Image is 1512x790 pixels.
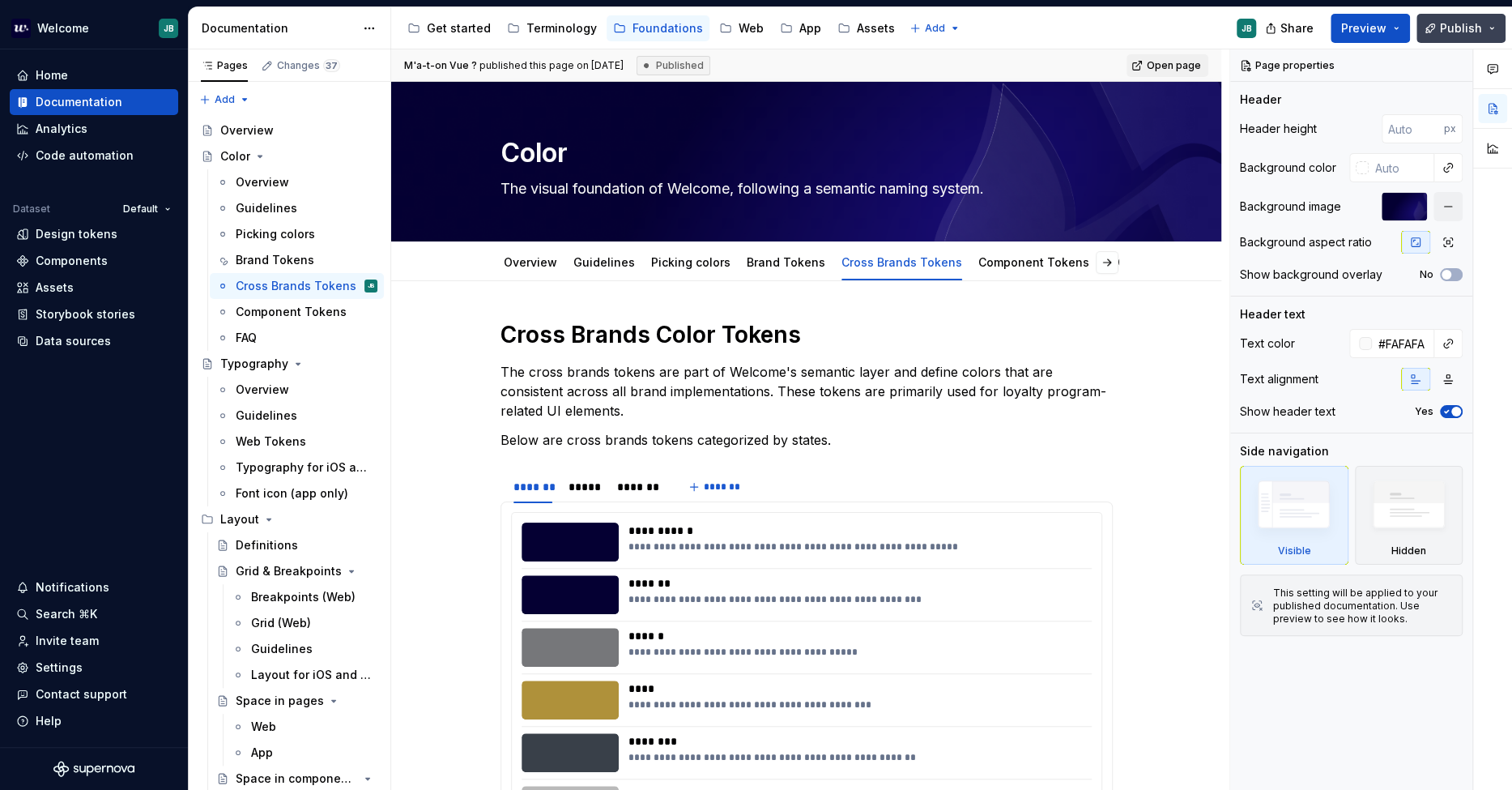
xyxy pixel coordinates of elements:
div: Component Tokens [972,245,1096,279]
div: Documentation [202,20,355,36]
div: Hidden [1391,544,1426,557]
div: Code automation [36,147,134,164]
div: Space in components [236,771,358,787]
div: App [251,745,273,761]
div: Storybook stories [36,306,135,322]
a: Terminology [500,15,603,41]
div: Show header text [1240,404,1335,420]
a: Documentation [10,89,178,115]
div: Typography for iOS and Android [236,459,369,476]
a: Code automation [10,143,178,169]
a: Typography [194,351,384,377]
div: Guidelines [236,200,297,216]
div: Analytics [36,121,87,137]
div: Home [36,67,68,83]
div: Web Tokens [236,433,306,450]
a: Component Tokens [210,299,384,325]
a: Space in pages [210,688,384,714]
a: Picking colors [210,221,384,247]
a: Settings [10,655,178,681]
div: Pages [201,59,248,72]
a: Grid & Breakpoints [210,558,384,584]
div: Background aspect ratio [1240,234,1372,250]
textarea: The visual foundation of Welcome, following a semantic naming system. [497,176,1110,202]
div: Text alignment [1240,371,1318,387]
a: Design tokens [10,221,178,247]
div: Help [36,713,62,729]
input: Auto [1369,153,1434,182]
a: Web Tokens [210,429,384,455]
div: Invite team [36,633,99,649]
div: Brand Tokens [740,245,832,279]
div: Overview [220,122,274,139]
button: Search ⌘K [10,601,178,627]
input: Auto [1382,114,1444,143]
div: Component Tokens [236,304,347,320]
div: Data sources [36,333,111,349]
a: Guidelines [210,195,384,221]
a: Storybook stories [10,301,178,327]
a: Brand Tokens [210,247,384,273]
a: Data sources [10,328,178,354]
a: Guidelines [225,636,384,662]
button: Notifications [10,574,178,600]
button: Help [10,708,178,734]
a: Open page [1127,54,1208,77]
div: Published [637,56,710,75]
div: Space in pages [236,693,324,709]
div: Show background overlay [1240,267,1382,283]
span: Add [925,22,945,35]
div: Color [220,148,250,164]
div: Web [251,719,276,735]
textarea: Color [497,134,1110,173]
a: Grid (Web) [225,610,384,636]
div: Guidelines [236,408,297,424]
span: published this page on [DATE] [404,59,624,72]
div: Welcome [37,20,89,36]
a: Overview [210,169,384,195]
a: Brand Tokens [747,255,825,269]
div: Changes [277,59,340,72]
a: Typography for iOS and Android [210,455,384,480]
div: Assets [857,20,895,36]
div: Background color [1240,160,1336,176]
div: Terminology [526,20,597,36]
a: Cross Brands Tokens [841,255,962,269]
div: Web [739,20,764,36]
a: FAQ [210,325,384,351]
a: Web [713,15,770,41]
label: Yes [1415,405,1433,418]
h1: Cross Brands Color Tokens [500,320,1113,349]
div: Page tree [401,12,901,45]
span: 37 [323,59,340,72]
div: Side navigation [1240,443,1329,459]
div: JB [164,22,174,35]
div: Hidden [1355,466,1463,565]
div: App [799,20,821,36]
a: Definitions [210,532,384,558]
div: Background image [1240,199,1341,215]
a: Analytics [10,116,178,142]
button: Contact support [10,681,178,707]
div: Picking colors [645,245,737,279]
div: Cross Brands Tokens [835,245,969,279]
button: Share [1257,14,1324,43]
span: Add [215,93,235,106]
button: Preview [1331,14,1410,43]
div: Typography [220,356,288,372]
a: Components [10,248,178,274]
a: Component Tokens [978,255,1089,269]
span: M'a-t-on Vue ? [404,59,477,71]
a: Cross Brands TokensJB [210,273,384,299]
div: Settings [36,660,83,676]
button: Add [905,17,965,40]
span: Open page [1147,59,1201,72]
button: Publish [1416,14,1506,43]
div: Layout [194,506,384,532]
a: Font icon (app only) [210,480,384,506]
div: FAQ [1099,245,1133,279]
p: px [1444,122,1456,135]
div: Notifications [36,579,109,596]
div: Search ⌘K [36,606,97,622]
a: Home [10,62,178,88]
